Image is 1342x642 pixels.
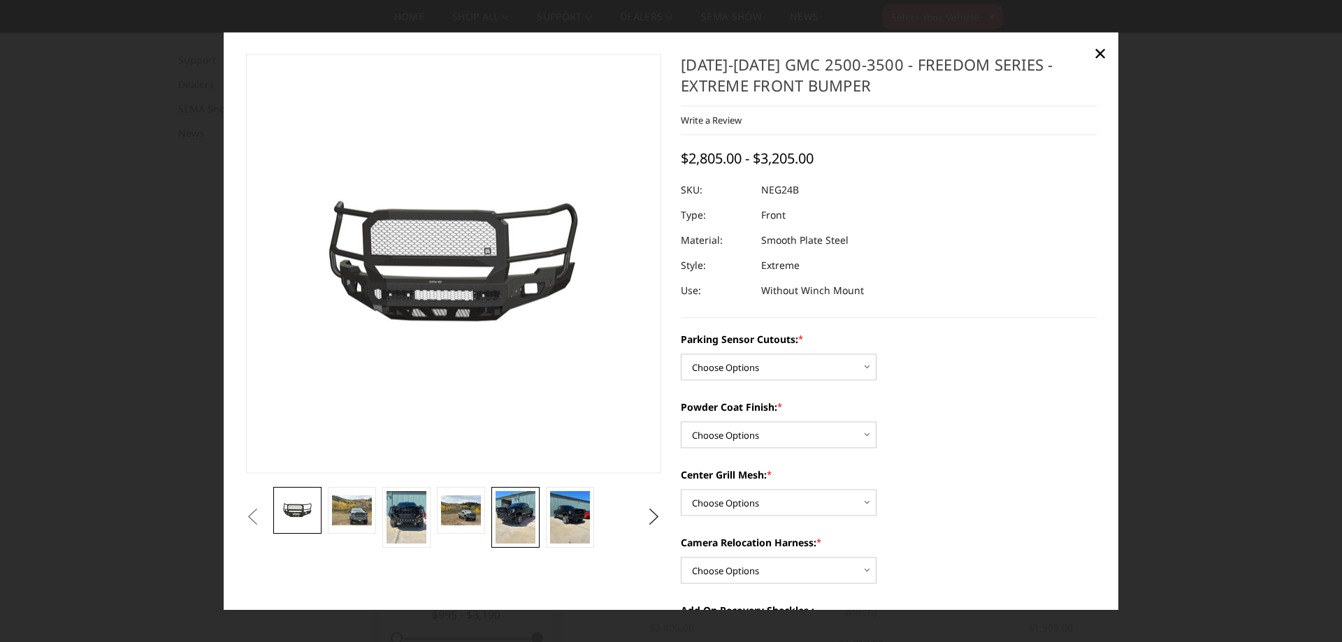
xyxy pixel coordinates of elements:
[681,332,1097,346] label: Parking Sensor Cutouts:
[761,253,800,278] dd: Extreme
[1089,43,1111,65] a: Close
[441,496,480,525] img: 2024-2025 GMC 2500-3500 - Freedom Series - Extreme Front Bumper
[761,228,849,253] dd: Smooth Plate Steel
[681,603,1097,618] label: Add-On Recovery Shackles :
[761,203,786,228] dd: Front
[681,467,1097,482] label: Center Grill Mesh:
[496,491,535,543] img: 2024-2025 GMC 2500-3500 - Freedom Series - Extreme Front Bumper
[681,114,742,126] a: Write a Review
[681,177,751,203] dt: SKU:
[246,54,662,473] a: 2024-2025 GMC 2500-3500 - Freedom Series - Extreme Front Bumper
[761,177,799,203] dd: NEG24B
[681,54,1097,106] h1: [DATE]-[DATE] GMC 2500-3500 - Freedom Series - Extreme Front Bumper
[332,496,371,525] img: 2024-2025 GMC 2500-3500 - Freedom Series - Extreme Front Bumper
[681,400,1097,414] label: Powder Coat Finish:
[644,507,665,528] button: Next
[681,278,751,303] dt: Use:
[761,278,864,303] dd: Without Winch Mount
[681,203,751,228] dt: Type:
[681,253,751,278] dt: Style:
[387,491,426,543] img: 2024-2025 GMC 2500-3500 - Freedom Series - Extreme Front Bumper
[243,507,264,528] button: Previous
[550,491,589,543] img: 2024-2025 GMC 2500-3500 - Freedom Series - Extreme Front Bumper
[681,228,751,253] dt: Material:
[277,502,317,520] img: 2024-2025 GMC 2500-3500 - Freedom Series - Extreme Front Bumper
[1094,38,1106,68] span: ×
[681,149,814,168] span: $2,805.00 - $3,205.00
[681,535,1097,550] label: Camera Relocation Harness:
[1272,575,1342,642] iframe: Chat Widget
